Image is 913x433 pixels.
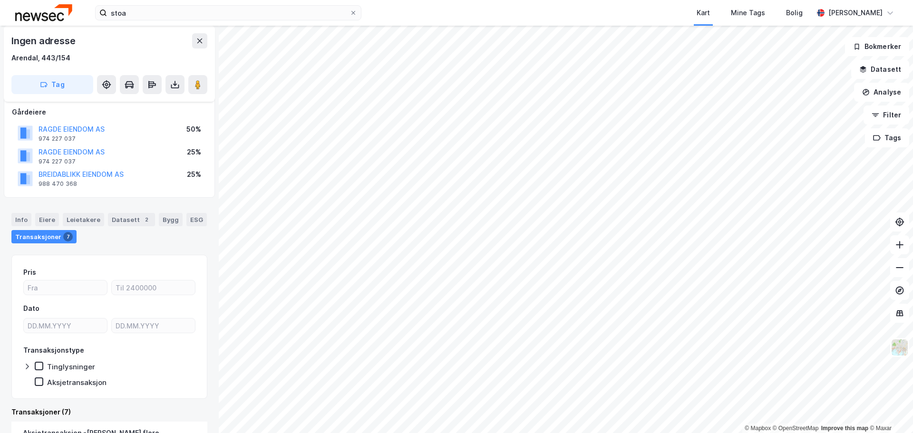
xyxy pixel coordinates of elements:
[828,7,883,19] div: [PERSON_NAME]
[47,378,107,387] div: Aksjetransaksjon
[864,106,909,125] button: Filter
[731,7,765,19] div: Mine Tags
[23,345,84,356] div: Transaksjonstype
[24,318,107,333] input: DD.MM.YYYY
[39,180,77,188] div: 988 470 368
[821,425,868,432] a: Improve this map
[745,425,771,432] a: Mapbox
[108,213,155,226] div: Datasett
[851,60,909,79] button: Datasett
[187,169,201,180] div: 25%
[891,338,909,356] img: Z
[854,83,909,102] button: Analyse
[11,230,77,243] div: Transaksjoner
[187,146,201,158] div: 25%
[865,128,909,147] button: Tags
[39,135,76,143] div: 974 227 037
[773,425,819,432] a: OpenStreetMap
[47,362,95,371] div: Tinglysninger
[23,267,36,278] div: Pris
[15,4,72,21] img: newsec-logo.f6e21ccffca1b3a03d2d.png
[786,7,803,19] div: Bolig
[112,318,195,333] input: DD.MM.YYYY
[142,215,151,224] div: 2
[63,232,73,241] div: 7
[11,33,77,48] div: Ingen adresse
[11,75,93,94] button: Tag
[12,106,207,118] div: Gårdeiere
[186,124,201,135] div: 50%
[39,158,76,165] div: 974 227 037
[11,52,70,64] div: Arendal, 443/154
[865,387,913,433] iframe: Chat Widget
[23,303,39,314] div: Dato
[35,213,59,226] div: Eiere
[11,406,207,418] div: Transaksjoner (7)
[107,6,350,20] input: Søk på adresse, matrikkel, gårdeiere, leietakere eller personer
[697,7,710,19] div: Kart
[63,213,104,226] div: Leietakere
[112,280,195,295] input: Til 2400000
[159,213,183,226] div: Bygg
[11,213,31,226] div: Info
[24,280,107,295] input: Fra
[186,213,207,226] div: ESG
[845,37,909,56] button: Bokmerker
